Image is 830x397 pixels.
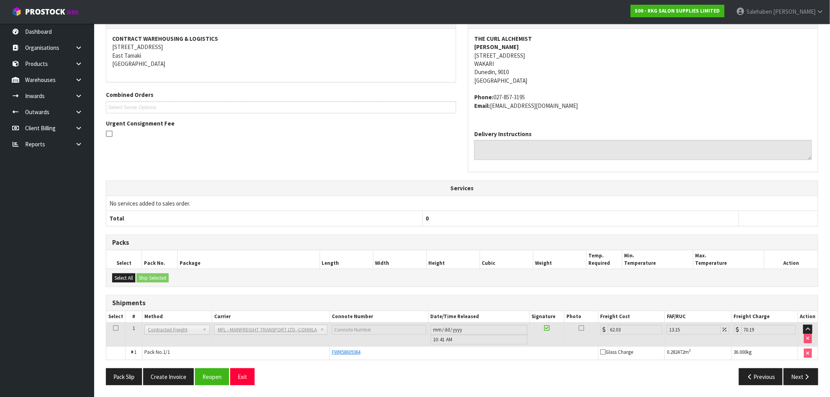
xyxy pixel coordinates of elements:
[564,311,599,322] th: Photo
[373,250,426,269] th: Width
[142,250,178,269] th: Pack No.
[112,299,812,307] h3: Shipments
[218,325,317,335] span: MFL - MAINFREIGHT TRANSPORT LTD -CONWLA
[143,368,194,385] button: Create Invoice
[106,250,142,269] th: Select
[25,7,65,17] span: ProStock
[112,273,135,283] button: Select All
[631,5,724,17] a: S00 - RKG SALON SUPPLIES LIMITED
[320,250,373,269] th: Length
[428,311,530,322] th: Date/Time Released
[798,311,818,322] th: Action
[106,368,142,385] button: Pack Slip
[230,368,255,385] button: Exit
[739,368,783,385] button: Previous
[106,211,422,226] th: Total
[67,9,79,16] small: WMS
[106,181,818,196] th: Services
[106,196,818,211] td: No services added to sales order.
[474,35,532,42] strong: THE CURL ALCHEMIST
[177,250,320,269] th: Package
[142,346,329,360] td: Pack No.
[693,250,764,269] th: Max. Temperature
[126,311,142,322] th: #
[622,250,693,269] th: Min. Temperature
[106,311,126,322] th: Select
[533,250,586,269] th: Weight
[112,239,812,246] h3: Packs
[741,325,796,335] input: Freight Charge
[137,273,169,283] button: Ship Selected
[734,349,747,355] span: 36.000
[773,8,815,15] span: [PERSON_NAME]
[142,311,212,322] th: Method
[163,349,170,355] span: 1/1
[332,325,426,335] input: Connote Number
[608,325,663,335] input: Freight Cost
[635,7,720,14] strong: S00 - RKG SALON SUPPLIES LIMITED
[474,17,812,24] h3: To Address
[474,93,812,110] address: 027-857-3195 [EMAIL_ADDRESS][DOMAIN_NAME]
[746,8,772,15] span: Salehaben
[212,311,329,322] th: Carrier
[12,7,22,16] img: cube-alt.png
[474,102,490,109] strong: email
[474,43,519,51] strong: [PERSON_NAME]
[133,325,135,331] span: 1
[732,346,798,360] td: kg
[480,250,533,269] th: Cubic
[530,311,564,322] th: Signature
[474,35,812,85] address: [STREET_ADDRESS] WAKARI Dunedin, 9010 [GEOGRAPHIC_DATA]
[329,311,428,322] th: Connote Number
[764,250,818,269] th: Action
[601,349,633,355] span: Glass Charge
[474,130,531,138] label: Delivery Instructions
[195,368,229,385] button: Reopen
[689,348,691,353] sup: 3
[667,325,721,335] input: Freight Adjustment
[665,311,732,322] th: FAF/RUC
[106,119,175,127] label: Urgent Consignment Fee
[732,311,798,322] th: Freight Charge
[112,17,450,24] h3: From Address
[598,311,664,322] th: Freight Cost
[586,250,622,269] th: Temp. Required
[426,250,480,269] th: Height
[665,346,732,360] td: m
[112,35,450,68] address: [STREET_ADDRESS] East Tamaki [GEOGRAPHIC_DATA]
[474,93,493,101] strong: phone
[106,7,818,391] span: Ship
[784,368,818,385] button: Next
[667,349,684,355] span: 0.282472
[106,91,153,99] label: Combined Orders
[112,35,218,42] strong: CONTRACT WAREHOUSING & LOGISTICS
[332,349,360,355] a: FWM58609364
[134,349,137,355] span: 1
[426,215,429,222] span: 0
[148,325,199,335] span: Contracted Freight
